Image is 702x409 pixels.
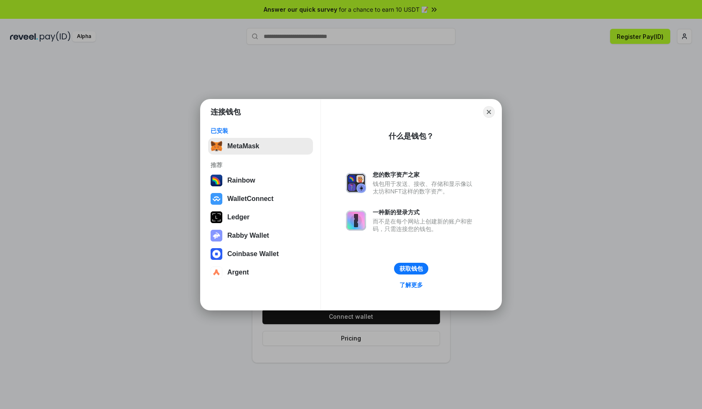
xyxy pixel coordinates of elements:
[346,211,366,231] img: svg+xml,%3Csvg%20xmlns%3D%22http%3A%2F%2Fwww.w3.org%2F2000%2Fsvg%22%20fill%3D%22none%22%20viewBox...
[483,106,495,118] button: Close
[373,171,476,178] div: 您的数字资产之家
[394,263,428,274] button: 获取钱包
[346,173,366,193] img: svg+xml,%3Csvg%20xmlns%3D%22http%3A%2F%2Fwww.w3.org%2F2000%2Fsvg%22%20fill%3D%22none%22%20viewBox...
[211,267,222,278] img: svg+xml,%3Csvg%20width%3D%2228%22%20height%3D%2228%22%20viewBox%3D%220%200%2028%2028%22%20fill%3D...
[208,191,313,207] button: WalletConnect
[373,180,476,195] div: 钱包用于发送、接收、存储和显示像以太坊和NFT这样的数字资产。
[211,127,310,135] div: 已安装
[208,209,313,226] button: Ledger
[211,175,222,186] img: svg+xml,%3Csvg%20width%3D%22120%22%20height%3D%22120%22%20viewBox%3D%220%200%20120%20120%22%20fil...
[211,193,222,205] img: svg+xml,%3Csvg%20width%3D%2228%22%20height%3D%2228%22%20viewBox%3D%220%200%2028%2028%22%20fill%3D...
[227,232,269,239] div: Rabby Wallet
[227,195,274,203] div: WalletConnect
[211,140,222,152] img: svg+xml,%3Csvg%20fill%3D%22none%22%20height%3D%2233%22%20viewBox%3D%220%200%2035%2033%22%20width%...
[208,172,313,189] button: Rainbow
[211,230,222,241] img: svg+xml,%3Csvg%20xmlns%3D%22http%3A%2F%2Fwww.w3.org%2F2000%2Fsvg%22%20fill%3D%22none%22%20viewBox...
[227,269,249,276] div: Argent
[211,248,222,260] img: svg+xml,%3Csvg%20width%3D%2228%22%20height%3D%2228%22%20viewBox%3D%220%200%2028%2028%22%20fill%3D...
[211,161,310,169] div: 推荐
[227,177,255,184] div: Rainbow
[394,279,428,290] a: 了解更多
[399,265,423,272] div: 获取钱包
[227,213,249,221] div: Ledger
[208,227,313,244] button: Rabby Wallet
[373,218,476,233] div: 而不是在每个网站上创建新的账户和密码，只需连接您的钱包。
[227,250,279,258] div: Coinbase Wallet
[208,264,313,281] button: Argent
[373,208,476,216] div: 一种新的登录方式
[227,142,259,150] div: MetaMask
[389,131,434,141] div: 什么是钱包？
[211,107,241,117] h1: 连接钱包
[399,281,423,289] div: 了解更多
[208,138,313,155] button: MetaMask
[208,246,313,262] button: Coinbase Wallet
[211,211,222,223] img: svg+xml,%3Csvg%20xmlns%3D%22http%3A%2F%2Fwww.w3.org%2F2000%2Fsvg%22%20width%3D%2228%22%20height%3...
